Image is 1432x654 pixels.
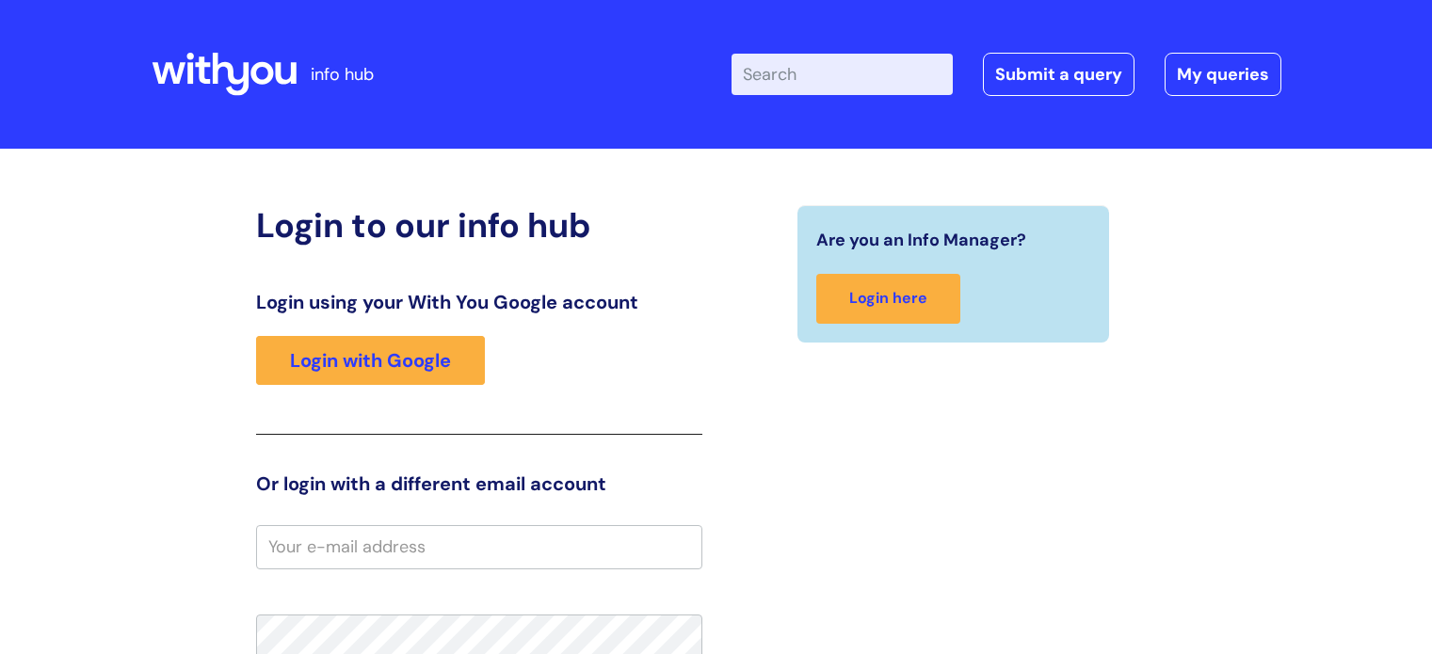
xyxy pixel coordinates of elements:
[983,53,1134,96] a: Submit a query
[816,225,1026,255] span: Are you an Info Manager?
[256,472,702,495] h3: Or login with a different email account
[311,59,374,89] p: info hub
[816,274,960,324] a: Login here
[256,525,702,568] input: Your e-mail address
[1165,53,1281,96] a: My queries
[256,336,485,385] a: Login with Google
[732,54,953,95] input: Search
[256,205,702,246] h2: Login to our info hub
[256,291,702,313] h3: Login using your With You Google account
